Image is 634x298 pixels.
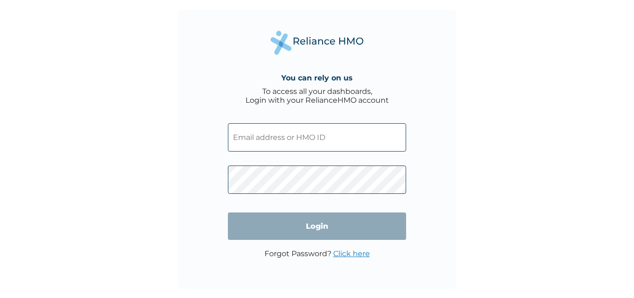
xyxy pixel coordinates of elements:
h4: You can rely on us [281,73,353,82]
input: Email address or HMO ID [228,123,406,152]
input: Login [228,212,406,240]
a: Click here [333,249,370,258]
p: Forgot Password? [265,249,370,258]
img: Reliance Health's Logo [271,31,363,54]
div: To access all your dashboards, Login with your RelianceHMO account [246,87,389,105]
